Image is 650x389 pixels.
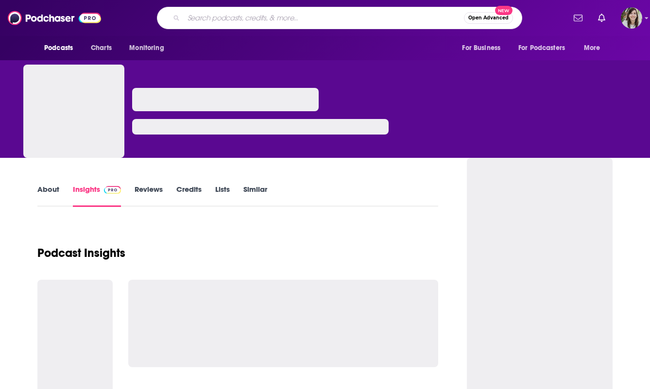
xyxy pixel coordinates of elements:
input: Search podcasts, credits, & more... [184,10,464,26]
img: Podchaser - Follow, Share and Rate Podcasts [8,9,101,27]
span: Charts [91,41,112,55]
span: More [584,41,600,55]
div: Search podcasts, credits, & more... [157,7,522,29]
button: open menu [577,39,613,57]
span: Open Advanced [468,16,509,20]
a: Show notifications dropdown [594,10,609,26]
button: open menu [37,39,86,57]
span: For Business [462,41,500,55]
span: Monitoring [129,41,164,55]
a: Credits [176,185,202,207]
button: open menu [512,39,579,57]
button: Open AdvancedNew [464,12,513,24]
a: Show notifications dropdown [570,10,586,26]
h1: Podcast Insights [37,246,125,260]
button: open menu [455,39,513,57]
a: Lists [215,185,230,207]
img: User Profile [621,7,642,29]
a: Charts [85,39,118,57]
a: Similar [243,185,267,207]
a: InsightsPodchaser Pro [73,185,121,207]
span: Podcasts [44,41,73,55]
a: About [37,185,59,207]
a: Reviews [135,185,163,207]
button: open menu [122,39,176,57]
span: New [495,6,513,15]
button: Show profile menu [621,7,642,29]
img: Podchaser Pro [104,186,121,194]
span: For Podcasters [518,41,565,55]
span: Logged in as devinandrade [621,7,642,29]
